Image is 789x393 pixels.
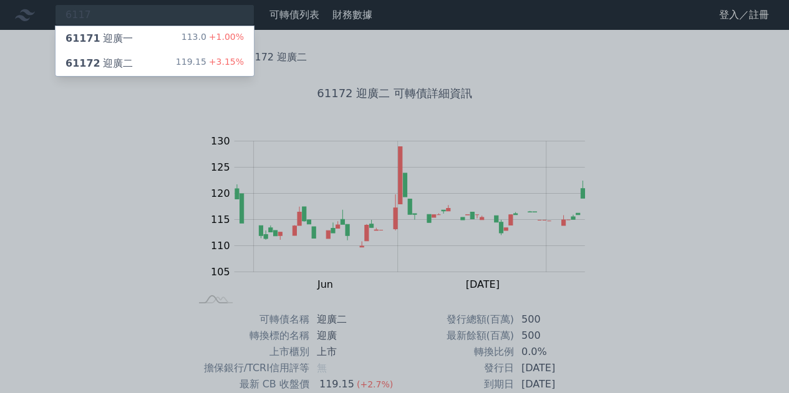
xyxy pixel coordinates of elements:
span: 61171 [65,32,100,44]
div: 113.0 [182,31,244,46]
span: +3.15% [206,57,244,67]
div: 迎廣二 [65,56,133,71]
span: 61172 [65,57,100,69]
a: 61172迎廣二 119.15+3.15% [56,51,254,76]
div: 119.15 [176,56,244,71]
a: 61171迎廣一 113.0+1.00% [56,26,254,51]
div: 迎廣一 [65,31,133,46]
span: +1.00% [206,32,244,42]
